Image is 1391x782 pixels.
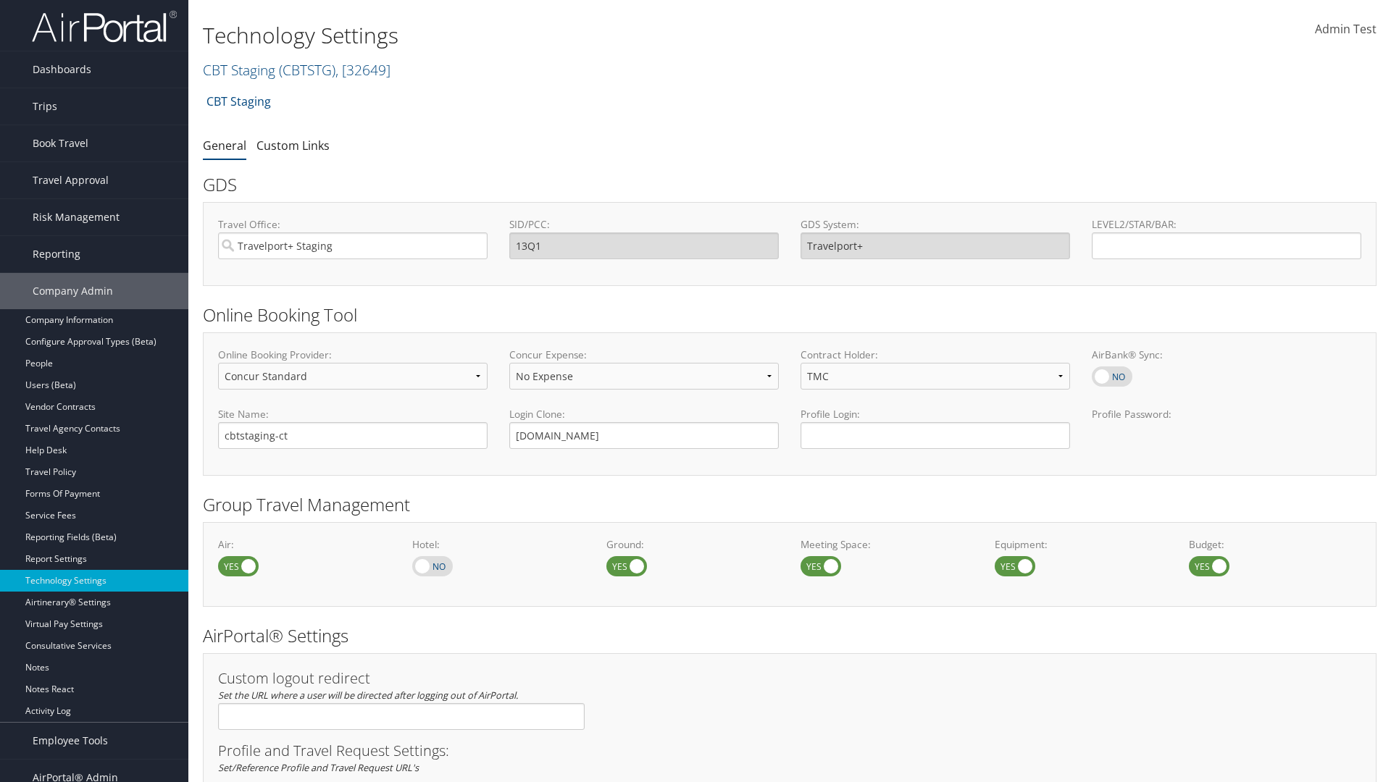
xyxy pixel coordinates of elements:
span: Employee Tools [33,723,108,759]
a: General [203,138,246,154]
label: Hotel: [412,537,585,552]
span: Travel Approval [33,162,109,198]
label: Concur Expense: [509,348,779,362]
label: Site Name: [218,407,488,421]
label: Budget: [1189,537,1361,552]
span: Company Admin [33,273,113,309]
label: AirBank® Sync: [1092,348,1361,362]
label: Equipment: [995,537,1167,552]
a: CBT Staging [206,87,271,116]
span: ( CBTSTG ) [279,60,335,80]
a: Custom Links [256,138,330,154]
label: Contract Holder: [801,348,1070,362]
span: Dashboards [33,51,91,88]
a: CBT Staging [203,60,390,80]
label: Profile Login: [801,407,1070,448]
em: Set/Reference Profile and Travel Request URL's [218,761,419,774]
label: Profile Password: [1092,407,1361,448]
label: Meeting Space: [801,537,973,552]
label: Travel Office: [218,217,488,232]
label: Air: [218,537,390,552]
h2: Online Booking Tool [203,303,1377,327]
h1: Technology Settings [203,20,985,51]
label: Ground: [606,537,779,552]
span: Admin Test [1315,21,1377,37]
a: Admin Test [1315,7,1377,52]
label: SID/PCC: [509,217,779,232]
img: airportal-logo.png [32,9,177,43]
h2: Group Travel Management [203,492,1377,517]
span: Reporting [33,236,80,272]
h3: Custom logout redirect [218,671,585,686]
span: Book Travel [33,125,88,161]
label: AirBank® Sync [1092,366,1132,387]
h3: Profile and Travel Request Settings: [218,744,1361,758]
label: Login Clone: [509,407,779,421]
label: Online Booking Provider: [218,348,488,362]
input: Profile Login: [801,422,1070,449]
span: Risk Management [33,199,120,235]
span: Trips [33,88,57,125]
h2: AirPortal® Settings [203,623,1377,648]
label: LEVEL2/STAR/BAR: [1092,217,1361,232]
em: Set the URL where a user will be directed after logging out of AirPortal. [218,689,518,702]
span: , [ 32649 ] [335,60,390,80]
label: GDS System: [801,217,1070,232]
h2: GDS [203,172,1366,197]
